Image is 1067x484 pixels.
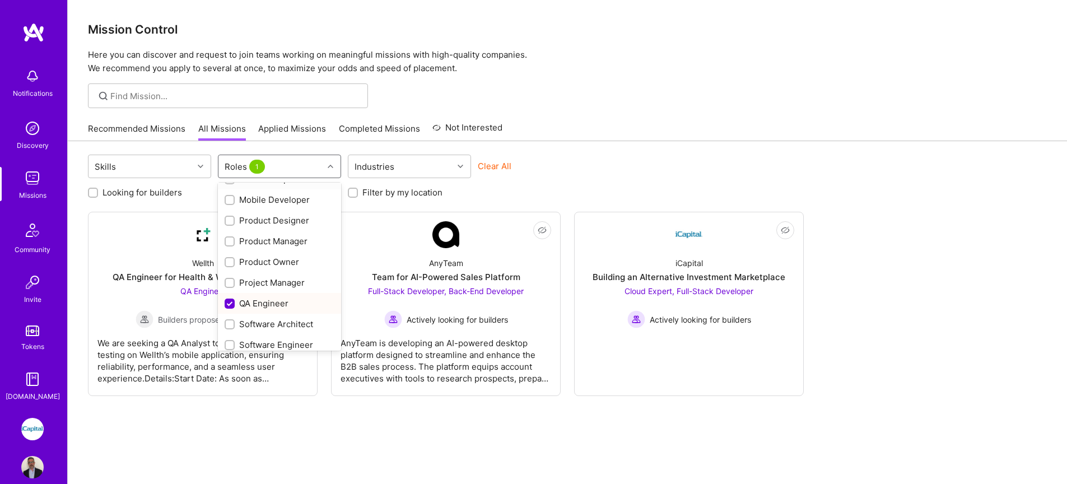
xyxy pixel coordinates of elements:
a: Company LogoiCapitalBuilding an Alternative Investment MarketplaceCloud Expert, Full-Stack Develo... [584,221,794,387]
i: icon EyeClosed [781,226,790,235]
img: Company Logo [675,221,702,248]
div: Discovery [17,139,49,151]
a: Applied Missions [258,123,326,141]
i: icon SearchGrey [97,90,110,103]
div: Industries [352,159,397,175]
span: Actively looking for builders [650,314,751,325]
div: Building an Alternative Investment Marketplace [593,271,785,283]
img: Company Logo [432,221,459,248]
a: Company LogoWellthQA Engineer for Health & Wellness CompanyQA Engineer Builders proposed to compa... [97,221,308,387]
a: All Missions [198,123,246,141]
div: Community [15,244,50,255]
div: Project Manager [225,277,334,288]
img: Invite [21,271,44,294]
img: tokens [26,325,39,336]
label: Looking for builders [102,187,182,198]
div: Software Engineer [225,339,334,351]
div: Missions [19,189,46,201]
img: discovery [21,117,44,139]
img: Builders proposed to company [136,310,153,328]
a: iCapital: Building an Alternative Investment Marketplace [18,418,46,440]
p: Here you can discover and request to join teams working on meaningful missions with high-quality ... [88,48,1047,75]
button: Clear All [478,160,511,172]
div: iCapital [675,257,703,269]
img: logo [22,22,45,43]
div: Skills [92,159,119,175]
div: Tokens [21,341,44,352]
div: [DOMAIN_NAME] [6,390,60,402]
i: icon EyeClosed [538,226,547,235]
div: Wellth [192,257,214,269]
img: Actively looking for builders [627,310,645,328]
span: Full-Stack Developer, Back-End Developer [368,286,524,296]
span: 1 [249,160,265,174]
span: Cloud Expert, Full-Stack Developer [625,286,753,296]
a: Company LogoAnyTeamTeam for AI-Powered Sales PlatformFull-Stack Developer, Back-End Developer Act... [341,221,551,387]
img: Company Logo [189,221,216,248]
span: Builders proposed to company [158,314,271,325]
div: Notifications [13,87,53,99]
div: AnyTeam is developing an AI-powered desktop platform designed to streamline and enhance the B2B s... [341,328,551,384]
img: iCapital: Building an Alternative Investment Marketplace [21,418,44,440]
div: Invite [24,294,41,305]
div: AnyTeam [429,257,463,269]
span: Actively looking for builders [407,314,508,325]
a: Completed Missions [339,123,420,141]
div: Roles [222,159,270,175]
div: Software Architect [225,318,334,330]
a: Recommended Missions [88,123,185,141]
div: Team for AI-Powered Sales Platform [372,271,520,283]
img: Community [19,217,46,244]
a: User Avatar [18,456,46,478]
label: Filter by my location [362,187,442,198]
div: QA Engineer [225,297,334,309]
img: Actively looking for builders [384,310,402,328]
a: Not Interested [432,121,502,141]
div: Product Manager [225,235,334,247]
i: icon Chevron [328,164,333,169]
div: QA Engineer for Health & Wellness Company [113,271,293,283]
i: icon Chevron [458,164,463,169]
div: Product Designer [225,215,334,226]
span: QA Engineer [180,286,226,296]
input: Find Mission... [110,90,360,102]
img: teamwork [21,167,44,189]
i: icon Chevron [198,164,203,169]
div: We are seeking a QA Analyst to perform manual QA testing on Wellth’s mobile application, ensuring... [97,328,308,384]
img: bell [21,65,44,87]
h3: Mission Control [88,22,1047,36]
img: User Avatar [21,456,44,478]
img: guide book [21,368,44,390]
div: Mobile Developer [225,194,334,206]
div: Product Owner [225,256,334,268]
